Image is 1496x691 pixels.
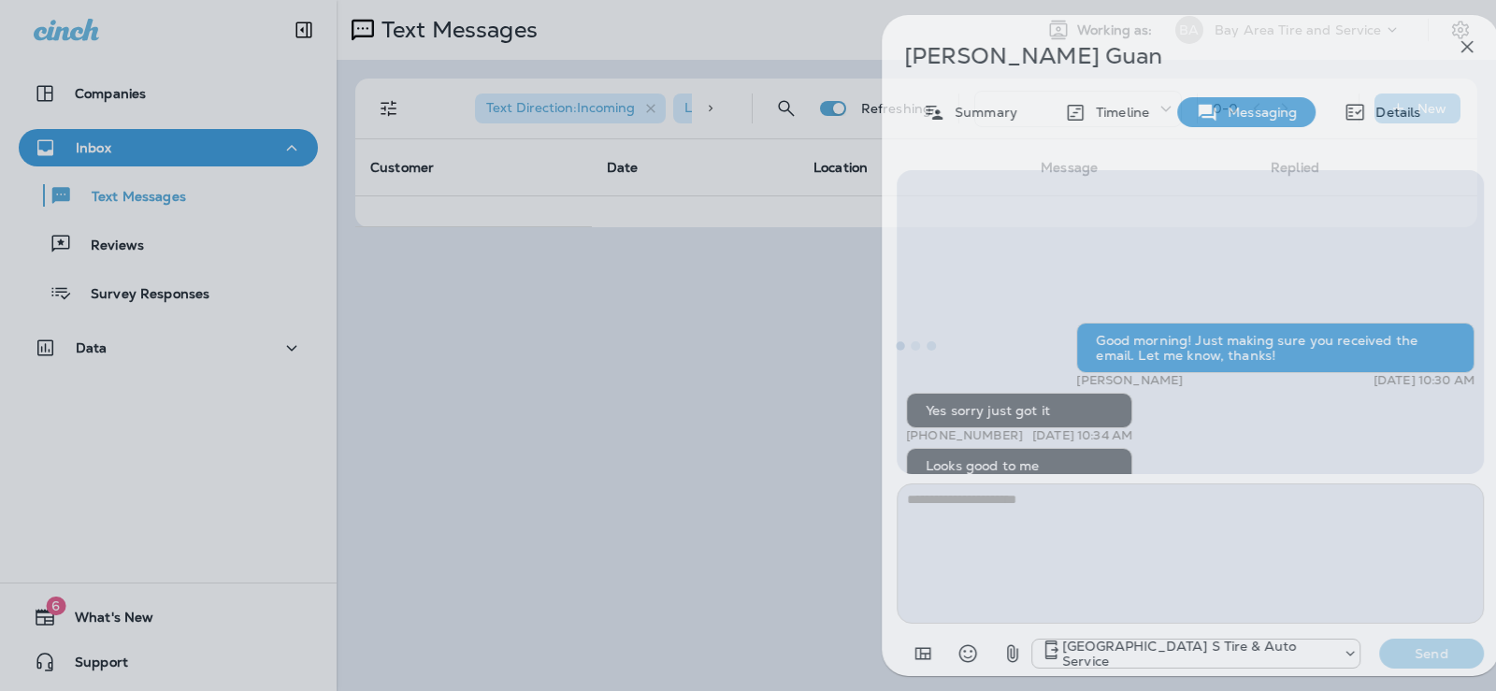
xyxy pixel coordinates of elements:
button: Select an emoji [949,635,986,672]
div: Good morning! Just making sure you received the email. Let me know, thanks! [1077,323,1475,373]
p: Summary [945,105,1017,120]
p: Details [1367,105,1421,120]
p: [PHONE_NUMBER] [906,428,1023,443]
button: Add in a premade template [904,635,942,672]
div: Yes sorry just got it [906,393,1132,428]
p: [DATE] 10:34 AM [1032,428,1132,443]
p: Timeline [1086,105,1149,120]
p: [PERSON_NAME] Guan [904,43,1415,69]
div: Looks good to me [906,448,1132,483]
p: [GEOGRAPHIC_DATA] S Tire & Auto Service [1062,639,1333,669]
p: [PERSON_NAME] [1077,373,1184,388]
p: Messaging [1218,105,1297,120]
div: +1 (301) 975-0024 [1032,639,1359,669]
p: [DATE] 10:30 AM [1374,373,1474,388]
